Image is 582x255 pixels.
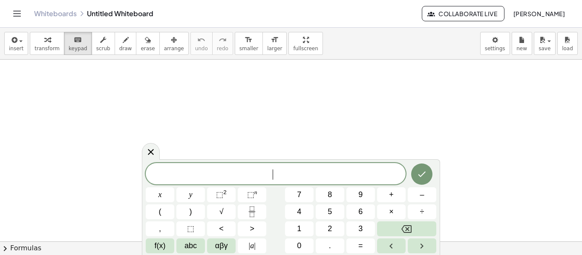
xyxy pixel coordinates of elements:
[216,190,223,199] span: ⬚
[30,32,64,55] button: transform
[316,187,344,202] button: 8
[562,46,573,52] span: load
[35,46,60,52] span: transform
[217,46,228,52] span: redo
[512,32,532,55] button: new
[74,35,82,45] i: keyboard
[297,223,301,235] span: 1
[420,206,424,218] span: ÷
[10,7,24,20] button: Toggle navigation
[254,189,257,195] sup: n
[223,189,227,195] sup: 2
[146,204,174,219] button: (
[358,189,363,201] span: 9
[189,189,193,201] span: y
[190,32,213,55] button: undoundo
[285,204,314,219] button: 4
[64,32,92,55] button: keyboardkeypad
[285,238,314,253] button: 0
[4,32,28,55] button: insert
[480,32,510,55] button: settings
[539,46,550,52] span: save
[297,206,301,218] span: 4
[411,163,432,185] button: Done
[516,46,527,52] span: new
[346,238,375,253] button: Equals
[249,240,256,252] span: a
[254,241,256,250] span: |
[247,190,254,199] span: ⬚
[197,35,205,45] i: undo
[358,240,363,252] span: =
[297,189,301,201] span: 7
[249,241,251,250] span: |
[158,189,162,201] span: x
[238,204,266,219] button: Fraction
[159,32,189,55] button: arrange
[187,223,194,235] span: ⬚
[235,32,263,55] button: format_sizesmaller
[285,187,314,202] button: 7
[408,187,436,202] button: Minus
[92,32,115,55] button: scrub
[176,187,205,202] button: y
[34,9,77,18] a: Whiteboards
[389,189,394,201] span: +
[513,10,565,17] span: [PERSON_NAME]
[207,221,236,236] button: Less than
[164,46,184,52] span: arrange
[267,46,282,52] span: larger
[429,10,497,17] span: Collaborate Live
[141,46,155,52] span: erase
[316,221,344,236] button: 2
[250,223,254,235] span: >
[219,206,224,218] span: √
[146,238,174,253] button: Functions
[239,46,258,52] span: smaller
[69,46,87,52] span: keypad
[215,240,228,252] span: αβγ
[176,238,205,253] button: Alphabet
[207,238,236,253] button: Greek alphabet
[534,32,556,55] button: save
[377,187,406,202] button: Plus
[155,240,166,252] span: f(x)
[219,223,224,235] span: <
[346,221,375,236] button: 3
[377,221,436,236] button: Backspace
[485,46,505,52] span: settings
[377,238,406,253] button: Left arrow
[238,221,266,236] button: Greater than
[557,32,578,55] button: load
[422,6,504,21] button: Collaborate Live
[420,189,424,201] span: –
[176,204,205,219] button: )
[184,240,197,252] span: abc
[346,204,375,219] button: 6
[328,223,332,235] span: 2
[262,32,287,55] button: format_sizelarger
[238,238,266,253] button: Absolute value
[207,204,236,219] button: Square root
[358,206,363,218] span: 6
[329,240,331,252] span: .
[328,206,332,218] span: 5
[288,32,323,55] button: fullscreen
[377,204,406,219] button: Times
[297,240,301,252] span: 0
[207,187,236,202] button: Squared
[190,206,192,218] span: )
[293,46,318,52] span: fullscreen
[9,46,23,52] span: insert
[136,32,159,55] button: erase
[176,221,205,236] button: Placeholder
[346,187,375,202] button: 9
[273,169,278,180] span: ​
[159,206,161,218] span: (
[159,223,161,235] span: ,
[316,238,344,253] button: .
[285,221,314,236] button: 1
[408,238,436,253] button: Right arrow
[389,206,394,218] span: ×
[238,187,266,202] button: Superscript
